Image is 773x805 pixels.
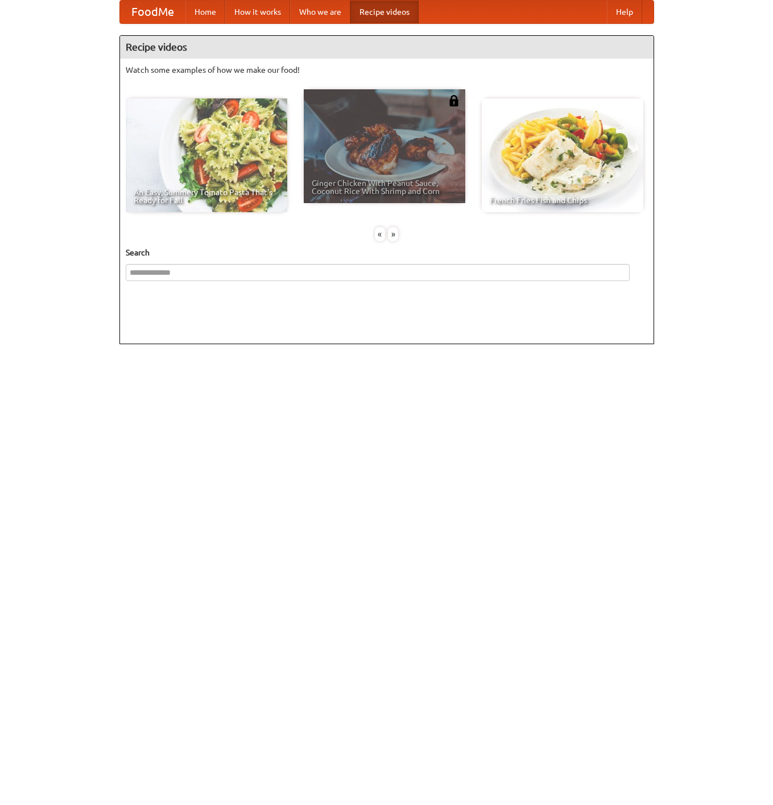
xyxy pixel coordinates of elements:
a: FoodMe [120,1,185,23]
p: Watch some examples of how we make our food! [126,64,648,76]
a: Who we are [290,1,350,23]
span: An Easy, Summery Tomato Pasta That's Ready for Fall [134,188,279,204]
h4: Recipe videos [120,36,654,59]
a: How it works [225,1,290,23]
div: » [388,227,398,241]
img: 483408.png [448,95,460,106]
span: French Fries Fish and Chips [490,196,635,204]
a: An Easy, Summery Tomato Pasta That's Ready for Fall [126,98,287,212]
h5: Search [126,247,648,258]
a: French Fries Fish and Chips [482,98,643,212]
a: Home [185,1,225,23]
a: Help [607,1,642,23]
div: « [375,227,385,241]
a: Recipe videos [350,1,419,23]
